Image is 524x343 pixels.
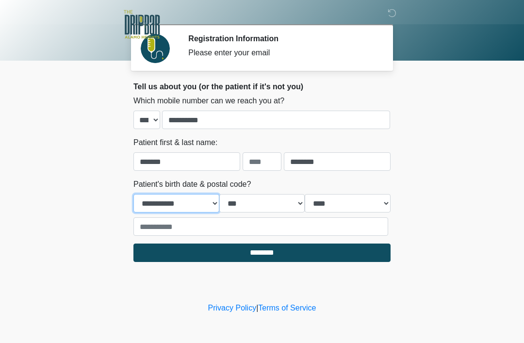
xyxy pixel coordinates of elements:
label: Patient first & last name: [133,137,217,148]
h2: Tell us about you (or the patient if it's not you) [133,82,391,91]
a: | [256,304,258,312]
a: Privacy Policy [208,304,257,312]
label: Patient's birth date & postal code? [133,179,251,190]
div: Please enter your email [188,47,376,59]
img: The DRIPBaR - Alamo Heights Logo [124,7,160,42]
a: Terms of Service [258,304,316,312]
label: Which mobile number can we reach you at? [133,95,284,107]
